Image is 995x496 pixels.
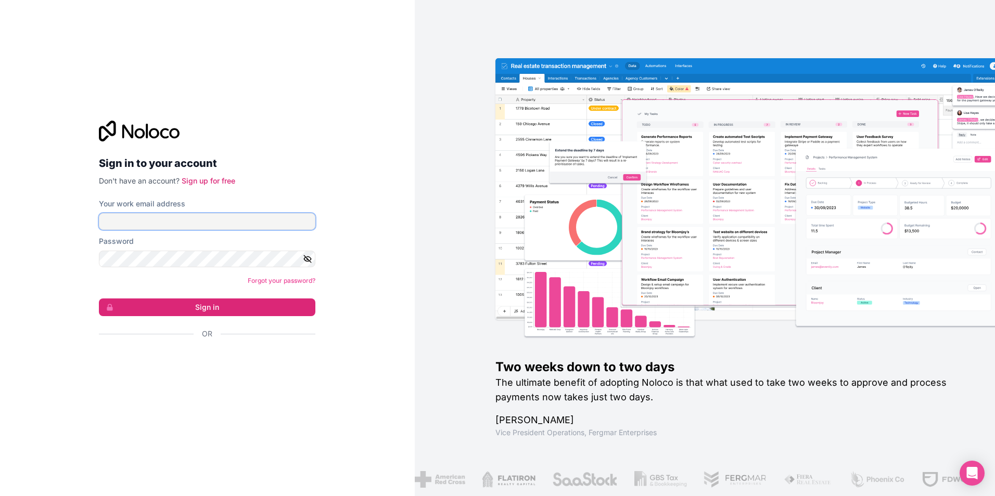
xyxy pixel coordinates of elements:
[99,213,315,230] input: Email address
[849,471,905,488] img: /assets/phoenix-BREaitsQ.png
[552,471,618,488] img: /assets/saastock-C6Zbiodz.png
[495,413,962,427] h1: [PERSON_NAME]
[99,199,185,209] label: Your work email address
[99,251,315,267] input: Password
[414,471,465,488] img: /assets/american-red-cross-BAupjrZR.png
[495,375,962,404] h2: The ultimate benefit of adopting Noloco is that what used to take two weeks to approve and proces...
[99,298,315,316] button: Sign in
[783,471,832,488] img: /assets/fiera-fwj2N5v4.png
[960,461,985,486] div: Open Intercom Messenger
[704,471,767,488] img: /assets/fergmar-CudnrXN5.png
[94,350,312,373] iframe: Botão Iniciar sessão com o Google
[922,471,983,488] img: /assets/fdworks-Bi04fVtw.png
[202,329,212,339] span: Or
[99,154,315,173] h2: Sign in to your account
[495,359,962,375] h1: Two weeks down to two days
[99,176,180,185] span: Don't have an account?
[481,471,535,488] img: /assets/flatiron-C8eUkumj.png
[634,471,687,488] img: /assets/gbstax-C-GtDUiK.png
[99,236,134,246] label: Password
[248,277,315,284] a: Forgot your password?
[495,427,962,438] h1: Vice President Operations , Fergmar Enterprises
[182,176,235,185] a: Sign up for free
